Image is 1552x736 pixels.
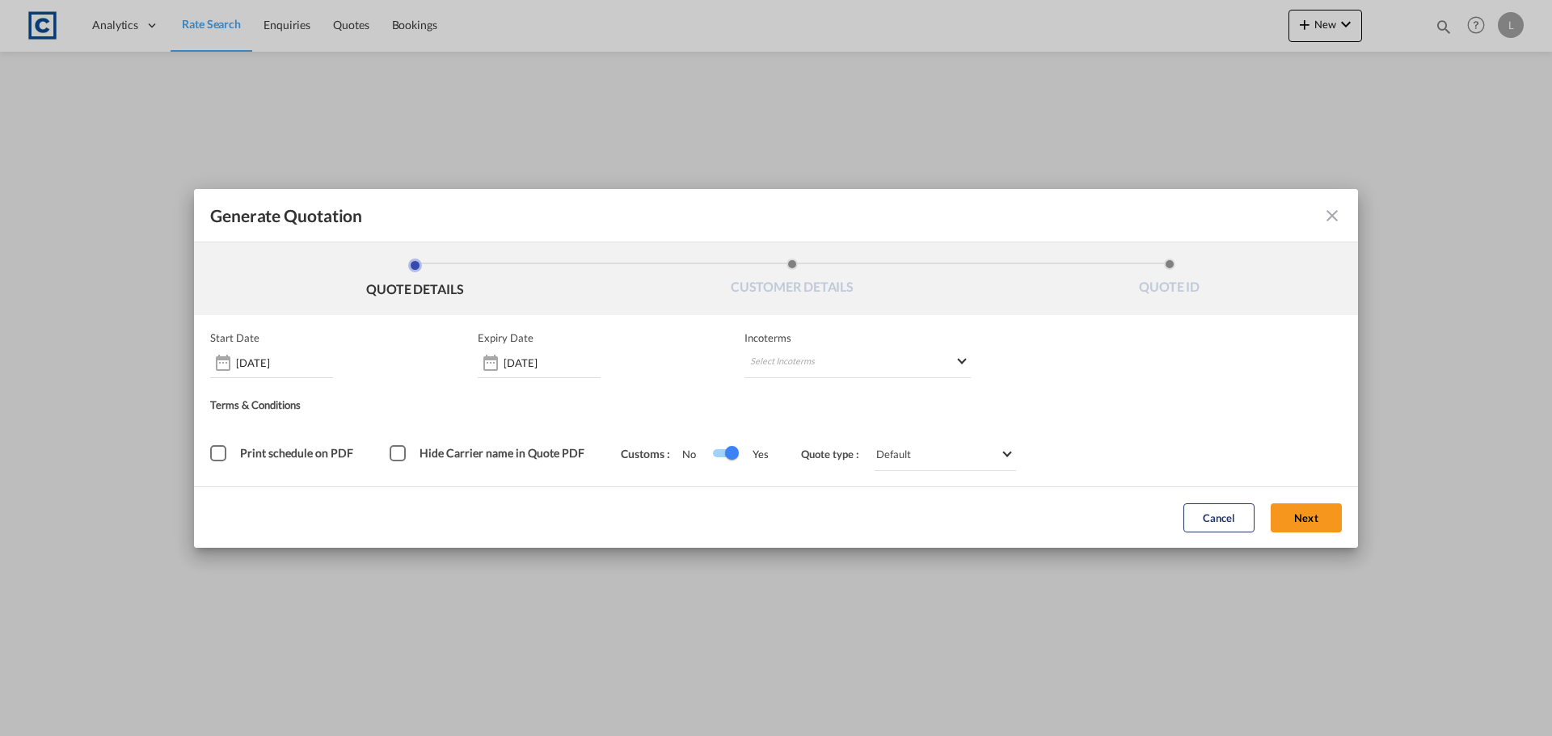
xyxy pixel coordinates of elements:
[1183,503,1255,532] button: Cancel
[1322,206,1342,225] md-icon: icon-close fg-AAA8AD cursor m-0
[194,189,1358,548] md-dialog: Generate QuotationQUOTE ...
[604,259,981,302] li: CUSTOMER DETAILS
[1271,503,1342,532] button: Next
[744,349,971,378] md-select: Select Incoterms
[744,331,971,344] span: Incoterms
[478,331,533,344] p: Expiry Date
[210,331,259,344] p: Start Date
[621,447,682,461] span: Customs :
[981,259,1358,302] li: QUOTE ID
[240,446,353,460] span: Print schedule on PDF
[712,442,736,466] md-switch: Switch 1
[210,398,776,418] div: Terms & Conditions
[210,205,362,226] span: Generate Quotation
[682,448,712,461] span: No
[236,356,333,369] input: Start date
[736,448,769,461] span: Yes
[504,356,601,369] input: Expiry date
[801,448,871,461] span: Quote type :
[420,446,584,460] span: Hide Carrier name in Quote PDF
[390,446,588,462] md-checkbox: Hide Carrier name in Quote PDF
[876,448,911,461] div: Default
[210,446,357,462] md-checkbox: Print schedule on PDF
[226,259,604,302] li: QUOTE DETAILS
